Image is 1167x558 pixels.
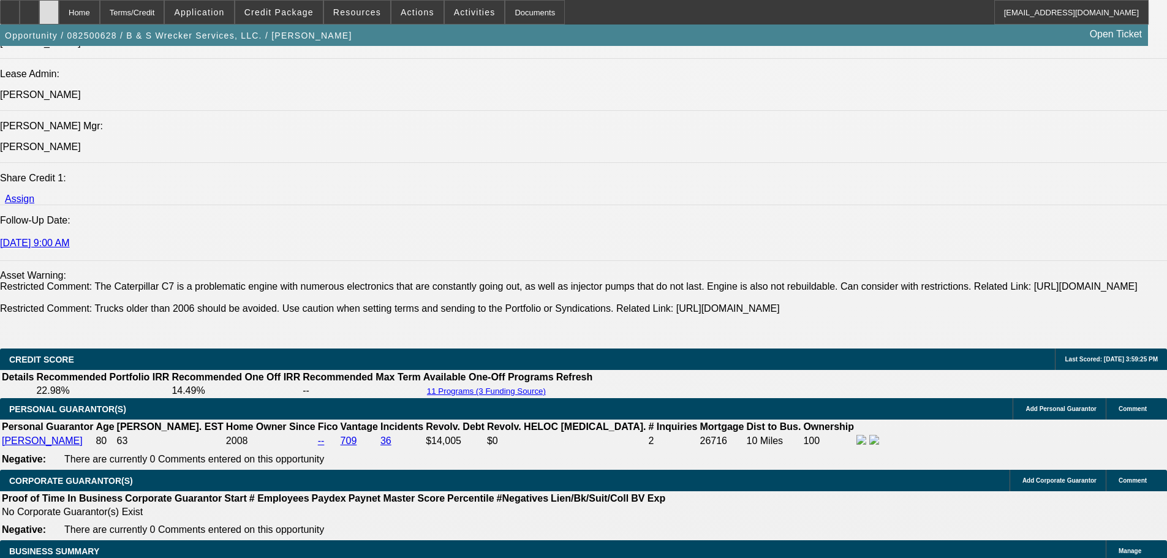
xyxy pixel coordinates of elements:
th: Recommended Portfolio IRR [36,371,170,383]
b: Corporate Guarantor [125,493,222,503]
b: Revolv. HELOC [MEDICAL_DATA]. [487,421,646,432]
b: Paydex [312,493,346,503]
button: Application [165,1,233,24]
th: Details [1,371,34,383]
img: linkedin-icon.png [869,435,879,445]
th: Proof of Time In Business [1,492,123,505]
span: There are currently 0 Comments entered on this opportunity [64,524,324,535]
span: PERSONAL GUARANTOR(S) [9,404,126,414]
td: 14.49% [171,385,301,397]
td: 2 [648,434,698,448]
b: Personal Guarantor [2,421,93,432]
span: 2008 [226,435,248,446]
span: Add Personal Guarantor [1025,405,1097,412]
a: 36 [380,435,391,446]
button: Resources [324,1,390,24]
b: Revolv. Debt [426,421,485,432]
span: Actions [401,7,434,17]
td: No Corporate Guarantor(s) Exist [1,506,671,518]
img: facebook-icon.png [856,435,866,445]
td: -- [302,385,421,397]
b: Percentile [447,493,494,503]
td: $14,005 [425,434,485,448]
b: Negative: [2,454,46,464]
span: Credit Package [244,7,314,17]
b: [PERSON_NAME]. EST [117,421,224,432]
td: 63 [116,434,224,448]
b: Ownership [803,421,854,432]
b: Vantage [341,421,378,432]
th: Recommended Max Term [302,371,421,383]
span: Comment [1119,405,1147,412]
button: 11 Programs (3 Funding Source) [423,386,550,396]
b: Age [96,421,114,432]
span: Manage [1119,548,1141,554]
b: Home Owner Since [226,421,315,432]
a: Assign [5,194,34,204]
button: Actions [391,1,444,24]
td: 100 [803,434,855,448]
span: Opportunity / 082500628 / B & S Wrecker Services, LLC. / [PERSON_NAME] [5,31,352,40]
span: Activities [454,7,496,17]
th: Available One-Off Programs [423,371,554,383]
a: [PERSON_NAME] [2,435,83,446]
a: 709 [341,435,357,446]
span: CREDIT SCORE [9,355,74,364]
td: $0 [486,434,647,448]
span: Last Scored: [DATE] 3:59:25 PM [1065,356,1158,363]
span: CORPORATE GUARANTOR(S) [9,476,133,486]
a: Open Ticket [1085,24,1147,45]
span: Application [174,7,224,17]
td: 10 Miles [746,434,802,448]
td: 22.98% [36,385,170,397]
span: Resources [333,7,381,17]
b: Negative: [2,524,46,535]
span: BUSINESS SUMMARY [9,546,99,556]
span: Comment [1119,477,1147,484]
b: Fico [318,421,338,432]
b: Mortgage [700,421,744,432]
span: Add Corporate Guarantor [1022,477,1097,484]
b: #Negatives [497,493,549,503]
b: Lien/Bk/Suit/Coll [551,493,629,503]
button: Activities [445,1,505,24]
b: Start [224,493,246,503]
th: Recommended One Off IRR [171,371,301,383]
b: BV Exp [631,493,665,503]
td: 80 [95,434,115,448]
button: Credit Package [235,1,323,24]
b: Dist to Bus. [747,421,801,432]
b: # Inquiries [648,421,697,432]
th: Refresh [556,371,594,383]
b: Paynet Master Score [349,493,445,503]
b: Incidents [380,421,423,432]
span: There are currently 0 Comments entered on this opportunity [64,454,324,464]
a: -- [318,435,325,446]
td: 26716 [700,434,745,448]
b: # Employees [249,493,309,503]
